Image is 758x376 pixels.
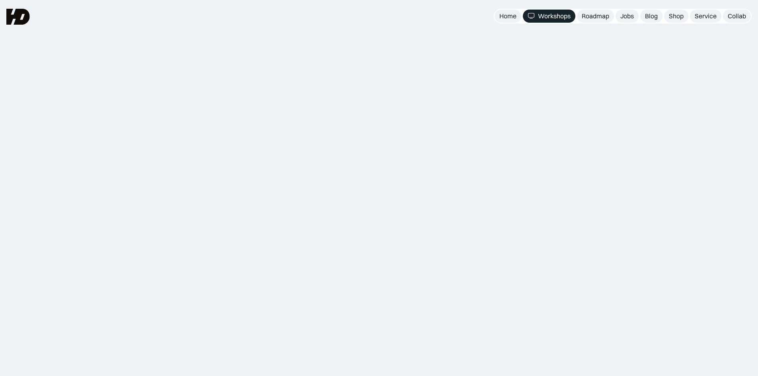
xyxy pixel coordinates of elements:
div: Shop [669,12,684,20]
div: Jobs [620,12,634,20]
div: Collab [728,12,746,20]
div: Blog [645,12,658,20]
div: Workshops [538,12,571,20]
div: Service [695,12,717,20]
div: Roadmap [582,12,609,20]
a: Shop [664,10,688,23]
a: Jobs [616,10,639,23]
a: Collab [723,10,751,23]
a: Workshops [523,10,575,23]
a: Blog [640,10,663,23]
div: Home [499,12,516,20]
a: Roadmap [577,10,614,23]
a: Service [690,10,721,23]
a: Home [495,10,521,23]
